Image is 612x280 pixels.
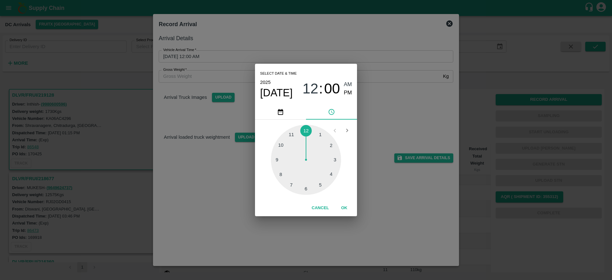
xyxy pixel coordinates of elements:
button: PM [344,89,352,97]
button: 12 [302,80,318,97]
button: OK [334,203,354,214]
button: 00 [324,80,340,97]
button: Cancel [309,203,331,214]
button: pick date [255,104,306,120]
button: Open next view [341,124,353,136]
span: Select date & time [260,69,297,78]
button: [DATE] [260,86,293,99]
button: pick time [306,104,357,120]
button: AM [344,80,352,89]
span: : [319,80,323,97]
button: 2025 [260,78,271,86]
